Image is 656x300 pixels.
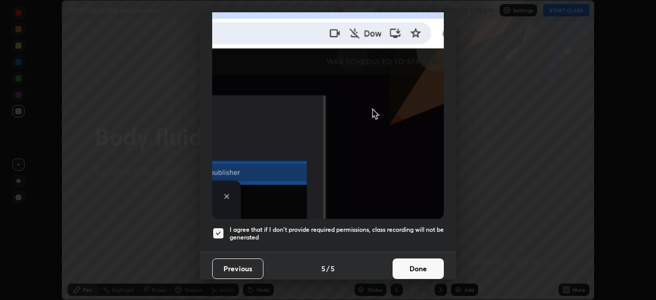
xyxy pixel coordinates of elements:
[212,258,263,279] button: Previous
[230,226,444,242] h5: I agree that if I don't provide required permissions, class recording will not be generated
[326,263,330,274] h4: /
[331,263,335,274] h4: 5
[321,263,325,274] h4: 5
[393,258,444,279] button: Done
